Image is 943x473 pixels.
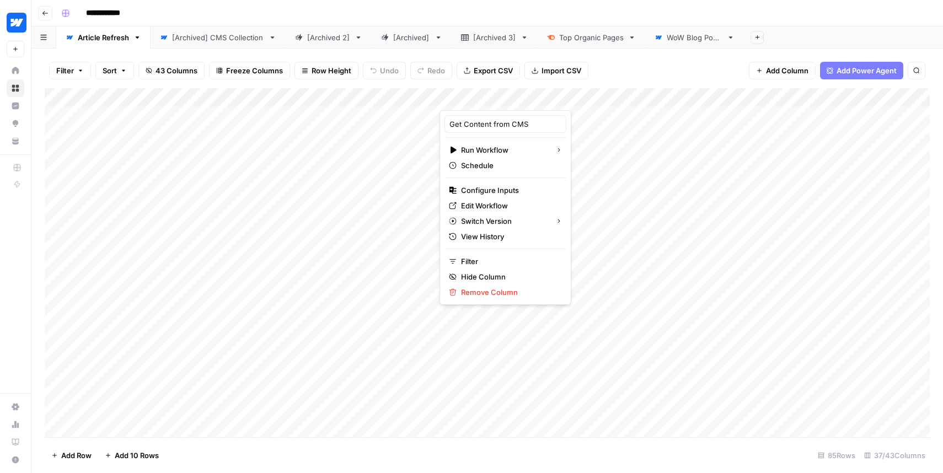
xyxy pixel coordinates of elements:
div: [Archived 3] [473,32,516,43]
span: Remove Column [461,287,558,298]
button: 43 Columns [138,62,205,79]
a: [Archived 2] [286,26,372,49]
a: Top Organic Pages [538,26,645,49]
span: Hide Column [461,271,558,282]
button: Add Column [749,62,816,79]
button: Freeze Columns [209,62,290,79]
a: Opportunities [7,115,24,132]
span: Freeze Columns [226,65,283,76]
a: Browse [7,79,24,97]
span: 43 Columns [156,65,197,76]
span: Export CSV [474,65,513,76]
div: WoW Blog Posts [667,32,722,43]
a: Learning Hub [7,433,24,451]
span: Run Workflow [461,144,546,155]
img: Webflow Logo [7,13,26,33]
button: Import CSV [524,62,588,79]
a: [Archived 3] [452,26,538,49]
div: [Archived 2] [307,32,350,43]
a: Article Refresh [56,26,151,49]
div: Top Organic Pages [559,32,624,43]
span: Add Power Agent [837,65,897,76]
a: Home [7,62,24,79]
a: WoW Blog Posts [645,26,744,49]
button: Row Height [294,62,358,79]
button: Add Row [45,447,98,464]
div: [Archived] [393,32,430,43]
span: Filter [56,65,74,76]
span: Row Height [312,65,351,76]
button: Help + Support [7,451,24,469]
span: Edit Workflow [461,200,558,211]
span: Sort [103,65,117,76]
a: Settings [7,398,24,416]
span: Switch Version [461,216,546,227]
span: Add Column [766,65,808,76]
span: View History [461,231,558,242]
button: Redo [410,62,452,79]
span: Filter [461,256,558,267]
button: Add 10 Rows [98,447,165,464]
button: Export CSV [457,62,520,79]
span: Redo [427,65,445,76]
a: Usage [7,416,24,433]
span: Import CSV [542,65,581,76]
div: 37/43 Columns [860,447,930,464]
div: [Archived] CMS Collection [172,32,264,43]
button: Add Power Agent [820,62,903,79]
span: Add 10 Rows [115,450,159,461]
button: Filter [49,62,91,79]
span: Configure Inputs [461,185,558,196]
a: [Archived] CMS Collection [151,26,286,49]
span: Schedule [461,160,558,171]
span: Undo [380,65,399,76]
button: Undo [363,62,406,79]
button: Workspace: Webflow [7,9,24,36]
a: Insights [7,97,24,115]
button: Sort [95,62,134,79]
div: 85 Rows [813,447,860,464]
a: Your Data [7,132,24,150]
span: Add Row [61,450,92,461]
div: Article Refresh [78,32,129,43]
a: [Archived] [372,26,452,49]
